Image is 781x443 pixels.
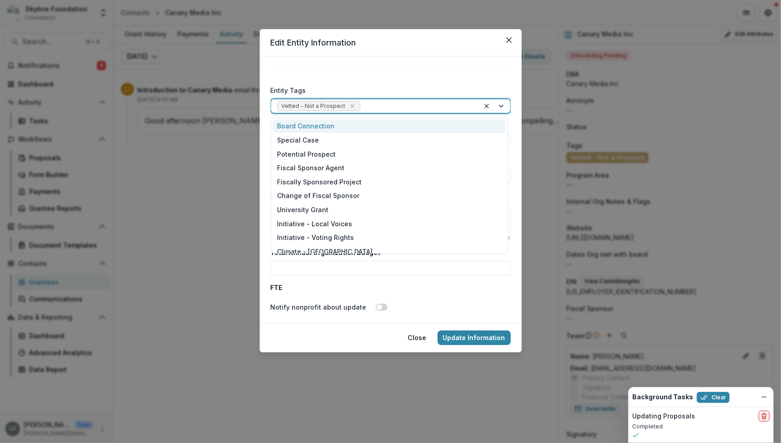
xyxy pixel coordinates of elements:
[273,189,506,203] div: Change of Fiscal Sponsor
[759,411,770,422] button: delete
[273,230,506,244] div: Initiative - Voting Rights
[271,302,367,312] label: Notify nonprofit about update
[271,86,505,95] label: Entity Tags
[273,119,506,133] div: Board Connection
[273,161,506,175] div: Fiscal Sponsor Agent
[273,175,506,189] div: Fiscally Sponsored Project
[260,29,522,56] header: Edit Entity Information
[403,331,432,345] button: Close
[502,33,516,47] button: Close
[438,331,511,345] button: Update Information
[273,147,506,161] div: Potential Prospect
[348,102,357,111] div: Remove Vetted - Not a Prospect
[271,283,505,292] label: FTE
[273,203,506,217] div: University Grant
[632,412,695,420] h2: Updating Proposals
[759,392,770,402] button: Dismiss
[273,217,506,231] div: Initiative - Local Voices
[481,101,492,112] div: Clear selected options
[632,393,693,401] h2: Background Tasks
[697,392,730,403] button: Clear
[273,244,506,259] div: Climate - [GEOGRAPHIC_DATA]
[273,133,506,147] div: Special Case
[632,423,770,431] p: Completed
[282,103,346,109] span: Vetted - Not a Prospect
